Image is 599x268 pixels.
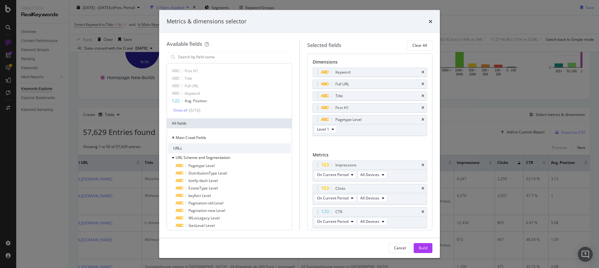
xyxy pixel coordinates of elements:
div: times [421,118,424,122]
span: Pagetype Level [188,163,215,168]
span: Pagination-old Level [188,200,223,206]
div: times [421,94,424,98]
div: times [421,70,424,74]
span: All Devices [360,195,379,201]
div: Open Intercom Messenger [578,247,593,262]
div: Metrics [313,152,427,160]
div: Cancel [394,245,406,251]
div: Clear All [412,43,427,48]
span: Full URL [185,83,198,89]
span: WLvsLegacy Level [188,215,220,221]
button: Build [414,243,432,253]
div: Pagetype Level [335,117,362,123]
div: Clicks [335,185,345,192]
span: All Devices [360,172,379,177]
div: times [421,210,424,214]
span: URL Scheme and Segmentation [176,155,230,160]
span: On Current Period [317,219,348,224]
div: Metrics & dimensions selector [167,17,246,26]
span: Level 1 [317,127,329,132]
div: ImpressionstimesOn Current PeriodAll Devices [313,160,427,181]
button: On Current Period [314,194,356,202]
span: botify-dash Level [188,178,218,183]
button: Cancel [389,243,411,253]
div: Selected fields [307,42,341,49]
div: CTRtimesOn Current PeriodAll Devices [313,207,427,228]
div: Show all [173,108,187,112]
span: Avg. Position [185,98,207,103]
span: Keyword [185,91,200,96]
div: Impressions [335,162,357,168]
div: Title [335,93,343,99]
span: All Devices [360,219,379,224]
div: times [429,17,432,26]
div: modal [159,10,440,258]
span: Title [185,76,192,81]
div: Titletimes [313,91,427,101]
div: Keywordtimes [313,68,427,77]
div: URLs [168,143,290,153]
button: All Devices [358,218,387,225]
div: Dimensions [313,59,427,68]
button: Level 1 [314,126,337,133]
input: Search by field name [178,52,290,62]
button: On Current Period [314,218,356,225]
div: ( 5 / 10 ) [187,107,200,113]
span: Main Crawl Fields [176,135,206,140]
div: First H1times [313,103,427,112]
div: Pagetype LeveltimesLevel 1 [313,115,427,136]
button: All Devices [358,171,387,179]
button: On Current Period [314,171,356,179]
div: times [421,163,424,167]
button: All Devices [358,194,387,202]
div: Full URLtimes [313,79,427,89]
div: times [421,82,424,86]
span: On Current Period [317,172,348,177]
button: Clear All [407,41,432,50]
div: times [421,187,424,190]
span: Pagination-new Level [188,208,225,213]
div: Build [419,245,427,251]
div: All fields [167,118,292,128]
span: keyfact Level [188,193,211,198]
div: Full URL [335,81,349,87]
div: times [421,106,424,110]
span: EstateType Level [188,185,218,191]
div: First H1 [335,105,349,111]
span: GeoLevel Level [188,223,215,228]
div: Keyword [335,69,350,75]
div: ClickstimesOn Current PeriodAll Devices [313,184,427,205]
span: On Current Period [317,195,348,201]
div: CTR [335,209,342,215]
span: First H1 [185,68,198,74]
div: Available fields [167,41,202,47]
span: DistributionType Level [188,170,227,176]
